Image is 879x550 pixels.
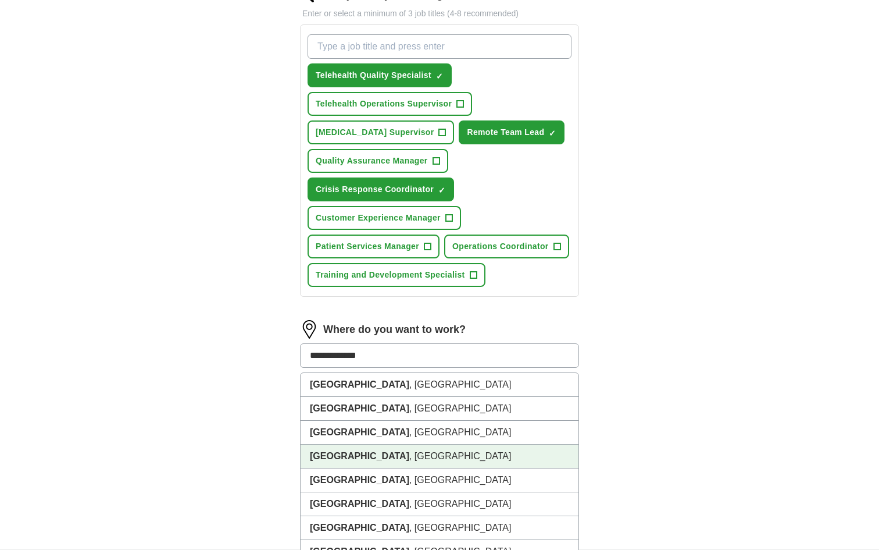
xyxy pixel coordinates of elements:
[308,120,454,144] button: [MEDICAL_DATA] Supervisor
[316,212,441,224] span: Customer Experience Manager
[310,499,409,509] strong: [GEOGRAPHIC_DATA]
[301,373,578,397] li: , [GEOGRAPHIC_DATA]
[308,178,454,201] button: Crisis Response Coordinator✓
[310,475,409,485] strong: [GEOGRAPHIC_DATA]
[301,516,578,540] li: , [GEOGRAPHIC_DATA]
[308,235,440,258] button: Patient Services Manager
[316,183,434,196] span: Crisis Response Coordinator
[316,269,465,281] span: Training and Development Specialist
[308,206,461,230] button: Customer Experience Manager
[308,34,571,59] input: Type a job title and press enter
[459,120,564,144] button: Remote Team Lead✓
[323,322,466,338] label: Where do you want to work?
[308,149,448,173] button: Quality Assurance Manager
[310,403,409,413] strong: [GEOGRAPHIC_DATA]
[308,92,472,116] button: Telehealth Operations Supervisor
[301,492,578,516] li: , [GEOGRAPHIC_DATA]
[316,155,428,167] span: Quality Assurance Manager
[316,98,452,110] span: Telehealth Operations Supervisor
[436,72,443,81] span: ✓
[301,421,578,445] li: , [GEOGRAPHIC_DATA]
[316,240,419,253] span: Patient Services Manager
[310,523,409,533] strong: [GEOGRAPHIC_DATA]
[549,129,556,138] span: ✓
[444,235,569,258] button: Operations Coordinator
[316,126,434,139] span: [MEDICAL_DATA] Supervisor
[301,397,578,421] li: , [GEOGRAPHIC_DATA]
[316,69,431,81] span: Telehealth Quality Specialist
[301,469,578,492] li: , [GEOGRAPHIC_DATA]
[310,427,409,437] strong: [GEOGRAPHIC_DATA]
[300,8,579,20] p: Enter or select a minimum of 3 job titles (4-8 recommended)
[308,263,485,287] button: Training and Development Specialist
[438,186,445,195] span: ✓
[300,320,319,339] img: location.png
[308,63,452,87] button: Telehealth Quality Specialist✓
[452,240,549,253] span: Operations Coordinator
[467,126,544,139] span: Remote Team Lead
[310,379,409,389] strong: [GEOGRAPHIC_DATA]
[301,445,578,469] li: , [GEOGRAPHIC_DATA]
[310,451,409,461] strong: [GEOGRAPHIC_DATA]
